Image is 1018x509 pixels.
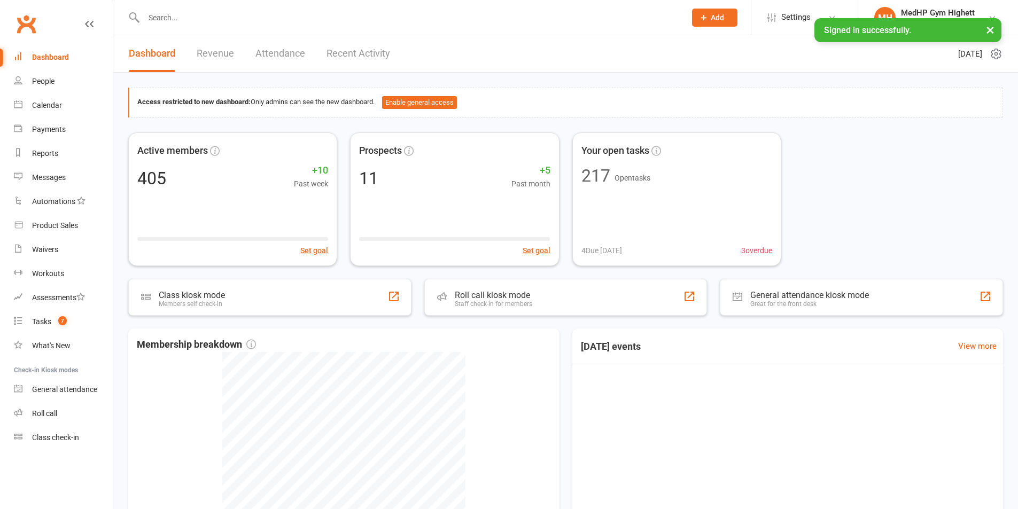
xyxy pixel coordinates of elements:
[711,13,724,22] span: Add
[901,8,975,18] div: MedHP Gym Highett
[523,245,550,256] button: Set goal
[32,125,66,134] div: Payments
[958,48,982,60] span: [DATE]
[511,178,550,190] span: Past month
[14,286,113,310] a: Assessments
[32,149,58,158] div: Reports
[159,300,225,308] div: Members self check-in
[750,290,869,300] div: General attendance kiosk mode
[750,300,869,308] div: Great for the front desk
[300,245,328,256] button: Set goal
[32,293,85,302] div: Assessments
[294,178,328,190] span: Past week
[294,163,328,178] span: +10
[14,334,113,358] a: What's New
[32,409,57,418] div: Roll call
[14,190,113,214] a: Automations
[32,245,58,254] div: Waivers
[32,433,79,442] div: Class check-in
[572,337,649,356] h3: [DATE] events
[14,45,113,69] a: Dashboard
[874,7,896,28] div: MH
[32,341,71,350] div: What's New
[32,53,69,61] div: Dashboard
[14,69,113,93] a: People
[359,170,378,187] div: 11
[14,238,113,262] a: Waivers
[32,269,64,278] div: Workouts
[137,337,256,353] span: Membership breakdown
[14,402,113,426] a: Roll call
[32,197,75,206] div: Automations
[255,35,305,72] a: Attendance
[901,18,975,27] div: MedHP
[581,167,610,184] div: 217
[137,143,208,159] span: Active members
[14,310,113,334] a: Tasks 7
[197,35,234,72] a: Revenue
[14,378,113,402] a: General attendance kiosk mode
[159,290,225,300] div: Class kiosk mode
[13,11,40,37] a: Clubworx
[32,77,55,85] div: People
[32,101,62,109] div: Calendar
[824,25,911,35] span: Signed in successfully.
[14,262,113,286] a: Workouts
[741,245,772,256] span: 3 overdue
[32,317,51,326] div: Tasks
[58,316,67,325] span: 7
[359,143,402,159] span: Prospects
[14,93,113,118] a: Calendar
[137,98,251,106] strong: Access restricted to new dashboard:
[14,166,113,190] a: Messages
[981,18,1000,41] button: ×
[692,9,737,27] button: Add
[32,221,78,230] div: Product Sales
[455,300,532,308] div: Staff check-in for members
[511,163,550,178] span: +5
[958,340,997,353] a: View more
[137,170,166,187] div: 405
[615,174,650,182] span: Open tasks
[129,35,175,72] a: Dashboard
[14,142,113,166] a: Reports
[781,5,811,29] span: Settings
[32,385,97,394] div: General attendance
[581,143,649,159] span: Your open tasks
[327,35,390,72] a: Recent Activity
[455,290,532,300] div: Roll call kiosk mode
[382,96,457,109] button: Enable general access
[32,173,66,182] div: Messages
[141,10,678,25] input: Search...
[14,214,113,238] a: Product Sales
[137,96,994,109] div: Only admins can see the new dashboard.
[14,426,113,450] a: Class kiosk mode
[581,245,622,256] span: 4 Due [DATE]
[14,118,113,142] a: Payments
